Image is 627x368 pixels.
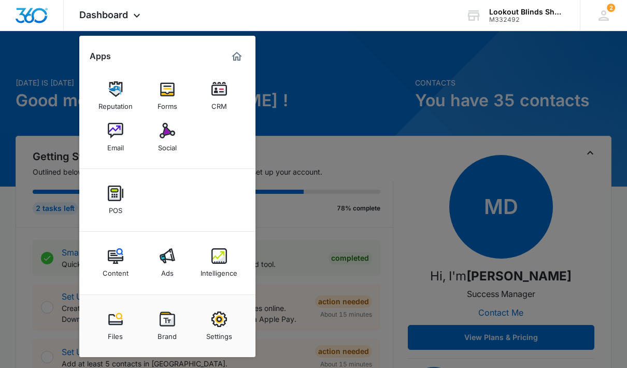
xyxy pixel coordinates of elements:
div: account id [489,16,565,23]
div: Intelligence [201,264,237,277]
a: Content [96,243,135,282]
a: Brand [148,306,187,346]
a: Marketing 360® Dashboard [229,48,245,65]
div: Content [103,264,129,277]
a: Reputation [96,76,135,116]
a: Forms [148,76,187,116]
a: CRM [199,76,239,116]
div: POS [109,201,122,215]
span: Dashboard [79,9,128,20]
div: Ads [161,264,174,277]
a: Social [148,118,187,157]
h2: Apps [90,51,111,61]
a: Files [96,306,135,346]
div: CRM [211,97,227,110]
div: Reputation [98,97,133,110]
a: Ads [148,243,187,282]
a: POS [96,180,135,220]
div: notifications count [607,4,615,12]
div: Settings [206,327,232,341]
div: Files [108,327,123,341]
div: Social [158,138,177,152]
a: Email [96,118,135,157]
div: Brand [158,327,177,341]
div: Forms [158,97,177,110]
a: Settings [199,306,239,346]
a: Intelligence [199,243,239,282]
div: account name [489,8,565,16]
span: 2 [607,4,615,12]
div: Email [107,138,124,152]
